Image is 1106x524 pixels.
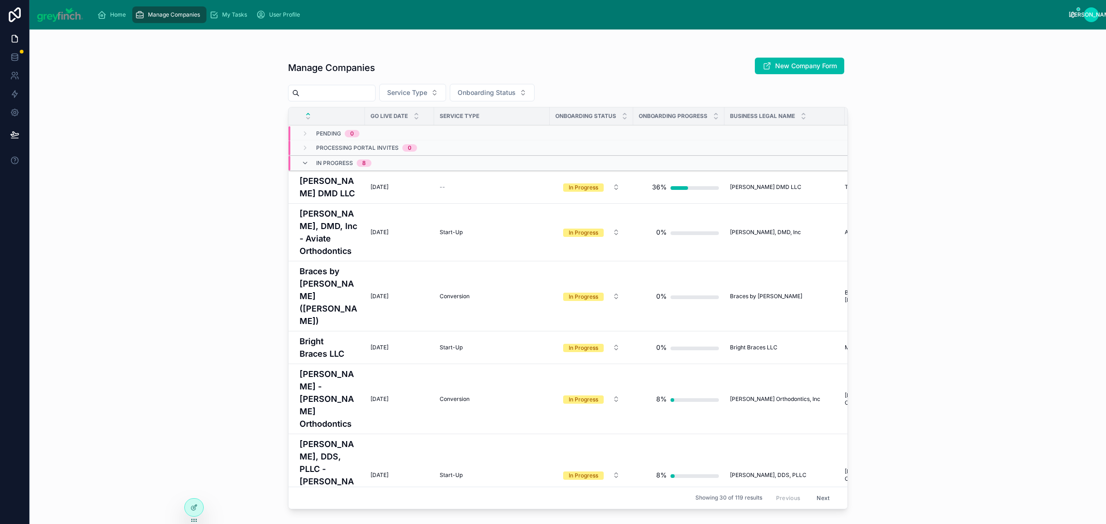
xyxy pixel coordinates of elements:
a: 8% [639,466,719,484]
span: Start-Up [440,344,463,351]
button: Select Button [556,467,627,483]
span: [PERSON_NAME] Orthodontics, Inc [730,395,820,403]
a: Braces by [PERSON_NAME] ([PERSON_NAME]) [300,265,359,327]
div: 0 [350,130,354,137]
span: Home [110,11,126,18]
a: Aviate Orthodontics [845,229,910,236]
span: Conversion [440,395,470,403]
a: Select Button [555,390,628,408]
button: Select Button [450,84,535,101]
span: [PERSON_NAME], DMD, Inc [730,229,801,236]
h4: Bright Braces LLC [300,335,359,360]
button: Next [810,491,836,505]
div: 8% [656,390,667,408]
a: [DATE] [371,471,429,479]
span: [DATE] [371,344,388,351]
span: [DATE] [371,395,388,403]
div: In Progress [569,183,598,192]
a: Select Button [555,339,628,356]
div: In Progress [569,395,598,404]
span: -- [440,183,445,191]
a: [PERSON_NAME], DDS, PLLC - [PERSON_NAME] Orthodontics [300,438,359,512]
span: Aviate Orthodontics [845,229,896,236]
a: 36% [639,178,719,196]
div: In Progress [569,344,598,352]
span: Service Type [440,112,479,120]
a: My Tasks [206,6,253,23]
a: Conversion [440,293,544,300]
span: Start-Up [440,229,463,236]
a: [PERSON_NAME] Orthodontics [845,468,910,483]
a: 0% [639,223,719,241]
div: 0% [656,223,667,241]
div: 0 [408,144,412,152]
a: [PERSON_NAME], DMD, Inc - Aviate Orthodontics [300,207,359,257]
a: Home [94,6,132,23]
a: [DATE] [371,293,429,300]
span: Start-Up [440,471,463,479]
span: Go Live Date [371,112,408,120]
a: Select Button [555,178,628,196]
a: TMJ [US_STATE] [845,183,910,191]
span: Milwaukee Orthodontics [845,344,908,351]
a: [DATE] [371,229,429,236]
a: User Profile [253,6,306,23]
span: [DATE] [371,183,388,191]
span: Manage Companies [148,11,200,18]
a: Start-Up [440,471,544,479]
a: [PERSON_NAME] Orthodontics, Inc [730,395,839,403]
a: [PERSON_NAME] DMD LLC [730,183,839,191]
a: 0% [639,287,719,306]
a: Conversion [440,395,544,403]
a: [PERSON_NAME] DMD LLC [300,175,359,200]
div: 36% [652,178,667,196]
span: TMJ [US_STATE] [845,183,889,191]
div: 0% [656,338,667,357]
div: 0% [656,287,667,306]
span: New Company Form [775,61,837,71]
span: [PERSON_NAME], DDS, PLLC [730,471,806,479]
a: [DATE] [371,344,429,351]
span: [DATE] [371,229,388,236]
span: Service Type [387,88,427,97]
a: Manage Companies [132,6,206,23]
span: Onboarding Progress [639,112,707,120]
span: Showing 30 of 119 results [695,495,762,502]
span: Bright Braces LLC [730,344,777,351]
a: Select Button [555,466,628,484]
span: [DATE] [371,471,388,479]
img: App logo [37,7,83,22]
span: Business Legal Name [730,112,795,120]
div: 8 [362,159,366,167]
a: Select Button [555,224,628,241]
button: Select Button [556,224,627,241]
div: In Progress [569,293,598,301]
a: 0% [639,338,719,357]
button: Select Button [556,339,627,356]
a: [PERSON_NAME], DDS, PLLC [730,471,839,479]
button: Select Button [556,288,627,305]
a: [DATE] [371,183,429,191]
span: My Tasks [222,11,247,18]
a: Braces by [PERSON_NAME] [845,289,910,304]
button: Select Button [556,179,627,195]
h1: Manage Companies [288,61,375,74]
button: Select Button [379,84,446,101]
a: Milwaukee Orthodontics [845,344,910,351]
a: Bright Braces LLC [730,344,839,351]
div: In Progress [569,229,598,237]
a: [PERSON_NAME] Orthodontics [845,392,910,406]
span: [PERSON_NAME] DMD LLC [730,183,801,191]
span: Conversion [440,293,470,300]
span: [DATE] [371,293,388,300]
a: 8% [639,390,719,408]
a: [PERSON_NAME] - [PERSON_NAME] Orthodontics [300,368,359,430]
button: Select Button [556,391,627,407]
